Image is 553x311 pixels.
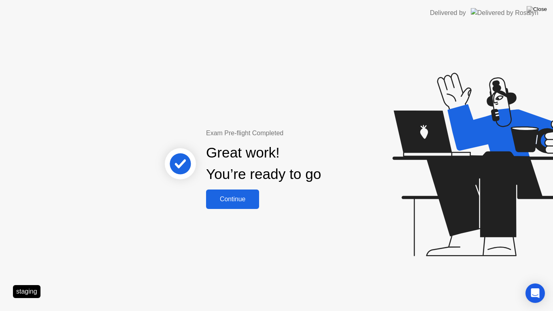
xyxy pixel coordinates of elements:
[206,128,373,138] div: Exam Pre-flight Completed
[430,8,466,18] div: Delivered by
[206,190,259,209] button: Continue
[527,6,547,13] img: Close
[208,196,257,203] div: Continue
[525,283,545,303] div: Open Intercom Messenger
[206,142,321,185] div: Great work! You’re ready to go
[471,8,538,17] img: Delivered by Rosalyn
[13,285,40,298] div: staging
